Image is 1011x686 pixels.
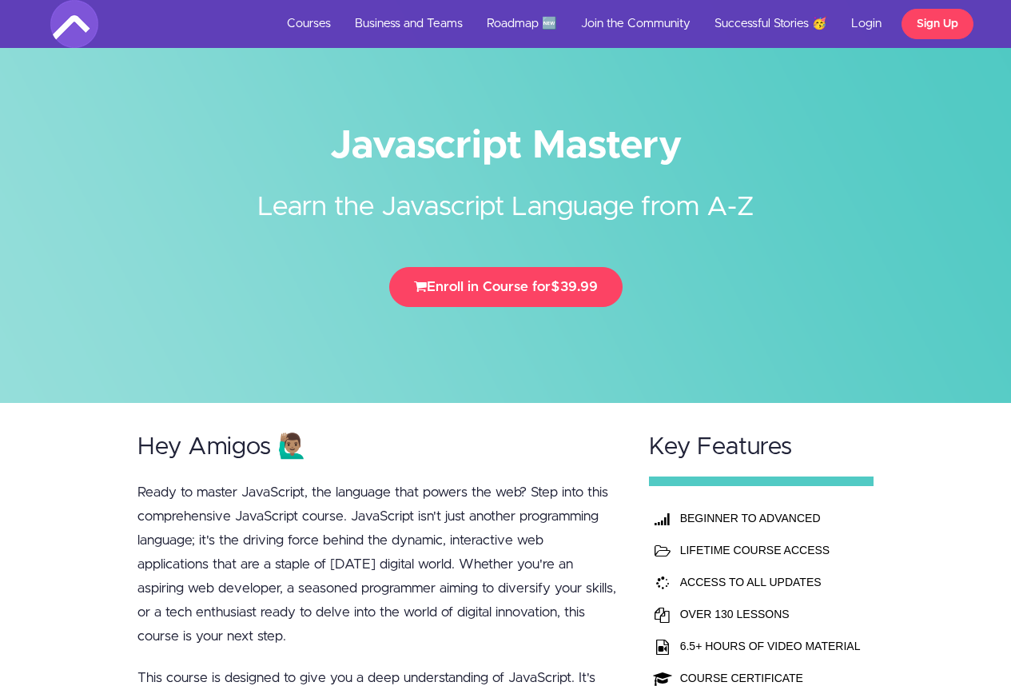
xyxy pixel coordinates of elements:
a: Sign Up [902,9,973,39]
h2: Key Features [649,434,874,461]
span: $39.99 [551,280,598,293]
td: ACCESS TO ALL UPDATES [676,566,865,598]
td: 6.5+ HOURS OF VIDEO MATERIAL [676,630,865,662]
th: BEGINNER TO ADVANCED [676,502,865,534]
h2: Hey Amigos 🙋🏽‍♂️ [137,434,619,461]
td: LIFETIME COURSE ACCESS [676,534,865,566]
h1: Javascript Mastery [50,128,961,164]
p: Ready to master JavaScript, the language that powers the web? Step into this comprehensive JavaSc... [137,481,619,648]
button: Enroll in Course for$39.99 [389,267,623,307]
h2: Learn the Javascript Language from A-Z [206,164,806,227]
td: OVER 130 LESSONS [676,598,865,630]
